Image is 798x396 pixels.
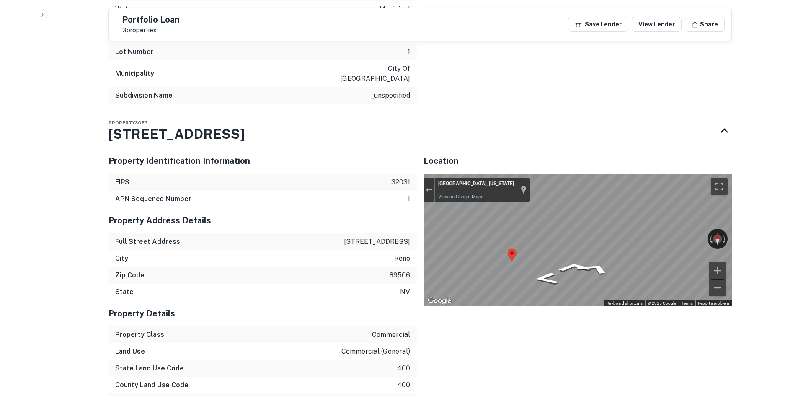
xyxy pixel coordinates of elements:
p: municipal [379,4,410,14]
h6: Full Street Address [115,237,180,247]
h5: Property Identification Information [108,155,417,167]
p: 400 [397,363,410,373]
h6: Zip Code [115,270,145,280]
h5: Property Address Details [108,214,417,227]
p: 400 [397,380,410,390]
span: Property 3 of 3 [108,120,147,125]
p: city of [GEOGRAPHIC_DATA] [335,64,410,84]
a: Report a problem [698,301,729,305]
p: 3 properties [122,26,180,34]
h6: APN Sequence Number [115,194,191,204]
a: Open this area in Google Maps (opens a new window) [426,295,453,306]
h6: Land Use [115,347,145,357]
button: Toggle fullscreen view [711,178,728,195]
a: Terms (opens in new tab) [681,301,693,305]
p: 1 [408,47,410,57]
h6: FIPS [115,177,129,187]
h6: Lot Number [115,47,154,57]
h5: Property Details [108,307,417,320]
p: _unspecified [371,91,410,101]
h6: State Land Use Code [115,363,184,373]
h3: [STREET_ADDRESS] [108,124,245,144]
img: Google [426,295,453,306]
button: Zoom out [709,280,726,296]
p: [STREET_ADDRESS] [344,237,410,247]
p: 32031 [391,177,410,187]
button: Save Lender [568,17,628,32]
span: © 2025 Google [648,301,676,305]
div: Property3of3[STREET_ADDRESS] [108,114,732,148]
button: Exit the Street View [424,184,434,195]
p: 89506 [389,270,410,280]
div: [GEOGRAPHIC_DATA], [US_STATE] [438,181,514,187]
a: Show location on map [521,185,527,194]
button: Zoom in [709,262,726,279]
p: nv [400,287,410,297]
iframe: Chat Widget [756,329,798,369]
h5: Portfolio Loan [122,16,180,24]
button: Reset the view [713,229,722,249]
path: Go West [524,270,568,287]
p: commercial (general) [341,347,410,357]
button: Share [685,17,725,32]
h6: Water [115,4,135,14]
path: Go Northeast [563,259,625,278]
h6: County Land Use Code [115,380,189,390]
p: 1 [408,194,410,204]
button: Rotate clockwise [722,229,728,249]
p: commercial [372,330,410,340]
h6: Municipality [115,69,154,79]
h5: Location [424,155,732,167]
h6: City [115,254,128,264]
div: Map [424,174,732,306]
button: Rotate counterclockwise [708,229,713,249]
a: View Lender [632,17,682,32]
a: View on Google Maps [438,194,483,199]
h6: Property Class [115,330,164,340]
h6: State [115,287,134,297]
div: Street View [424,174,732,306]
p: reno [394,254,410,264]
button: Keyboard shortcuts [607,300,643,306]
h6: Subdivision Name [115,91,173,101]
